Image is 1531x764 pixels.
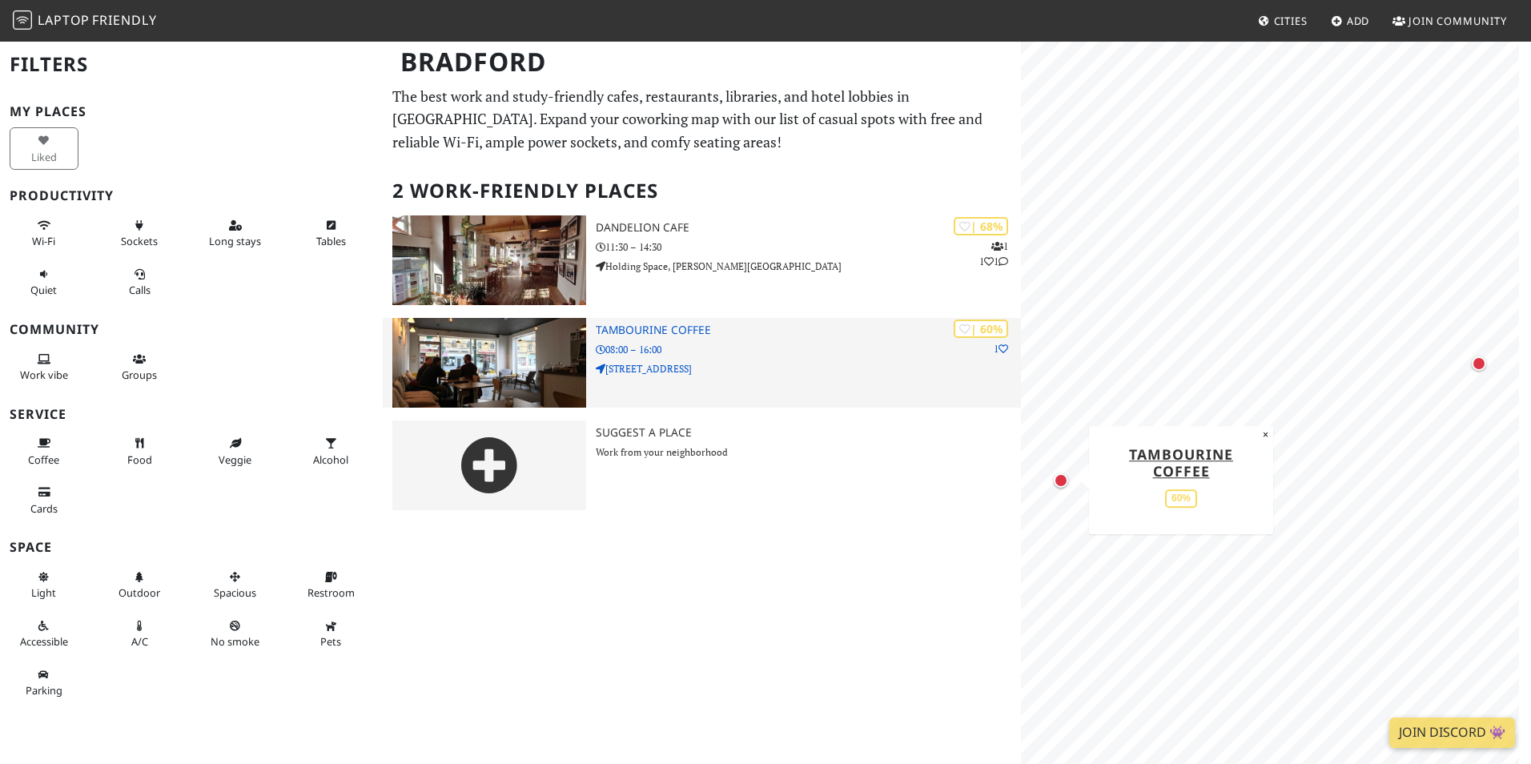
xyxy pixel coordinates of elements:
[209,234,261,248] span: Long stays
[10,564,78,606] button: Light
[954,320,1008,338] div: | 60%
[1386,6,1513,35] a: Join Community
[10,40,373,89] h2: Filters
[1051,470,1071,491] div: Map marker
[596,239,1021,255] p: 11:30 – 14:30
[596,361,1021,376] p: [STREET_ADDRESS]
[1258,426,1273,444] button: Close popup
[1165,489,1197,508] div: 60%
[119,585,160,600] span: Outdoor area
[201,613,270,655] button: No smoke
[10,661,78,704] button: Parking
[10,188,373,203] h3: Productivity
[10,104,373,119] h3: My Places
[383,318,1021,408] a: Tambourine Coffee | 60% 1 Tambourine Coffee 08:00 – 16:00 [STREET_ADDRESS]
[297,430,366,472] button: Alcohol
[1252,6,1314,35] a: Cities
[10,540,373,555] h3: Space
[320,634,341,649] span: Pet friendly
[127,452,152,467] span: Food
[10,430,78,472] button: Coffee
[313,452,348,467] span: Alcohol
[392,167,1011,215] h2: 2 Work-Friendly Places
[10,346,78,388] button: Work vibe
[10,479,78,521] button: Cards
[596,342,1021,357] p: 08:00 – 16:00
[214,585,256,600] span: Spacious
[122,368,157,382] span: Group tables
[106,261,175,304] button: Calls
[392,85,1011,154] p: The best work and study-friendly cafes, restaurants, libraries, and hotel lobbies in [GEOGRAPHIC_...
[596,324,1021,337] h3: Tambourine Coffee
[30,283,57,297] span: Quiet
[297,212,366,255] button: Tables
[106,564,175,606] button: Outdoor
[10,407,373,422] h3: Service
[26,683,62,698] span: Parking
[10,322,373,337] h3: Community
[297,613,366,655] button: Pets
[1408,14,1507,28] span: Join Community
[994,341,1008,356] p: 1
[392,420,586,510] img: gray-place-d2bdb4477600e061c01bd816cc0f2ef0cfcb1ca9e3ad78868dd16fb2af073a21.png
[106,430,175,472] button: Food
[392,318,586,408] img: Tambourine Coffee
[392,215,586,305] img: Dandelion Cafe
[1469,353,1489,374] div: Map marker
[383,420,1021,510] a: Suggest a Place Work from your neighborhood
[297,564,366,606] button: Restroom
[20,368,68,382] span: People working
[201,430,270,472] button: Veggie
[1324,6,1376,35] a: Add
[596,426,1021,440] h3: Suggest a Place
[1347,14,1370,28] span: Add
[129,283,151,297] span: Video/audio calls
[596,444,1021,460] p: Work from your neighborhood
[106,212,175,255] button: Sockets
[121,234,158,248] span: Power sockets
[1129,444,1233,481] a: Tambourine Coffee
[596,259,1021,274] p: Holding Space, [PERSON_NAME][GEOGRAPHIC_DATA]
[201,212,270,255] button: Long stays
[106,613,175,655] button: A/C
[954,217,1008,235] div: | 68%
[131,634,148,649] span: Air conditioned
[10,613,78,655] button: Accessible
[10,212,78,255] button: Wi-Fi
[211,634,259,649] span: Smoke free
[30,501,58,516] span: Credit cards
[13,7,157,35] a: LaptopFriendly LaptopFriendly
[219,452,251,467] span: Veggie
[316,234,346,248] span: Work-friendly tables
[201,564,270,606] button: Spacious
[28,452,59,467] span: Coffee
[10,261,78,304] button: Quiet
[383,215,1021,305] a: Dandelion Cafe | 68% 111 Dandelion Cafe 11:30 – 14:30 Holding Space, [PERSON_NAME][GEOGRAPHIC_DATA]
[307,585,355,600] span: Restroom
[38,11,90,29] span: Laptop
[32,234,55,248] span: Stable Wi-Fi
[92,11,156,29] span: Friendly
[13,10,32,30] img: LaptopFriendly
[388,40,1018,84] h1: Bradford
[596,221,1021,235] h3: Dandelion Cafe
[106,346,175,388] button: Groups
[31,585,56,600] span: Natural light
[1274,14,1308,28] span: Cities
[979,239,1008,269] p: 1 1 1
[20,634,68,649] span: Accessible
